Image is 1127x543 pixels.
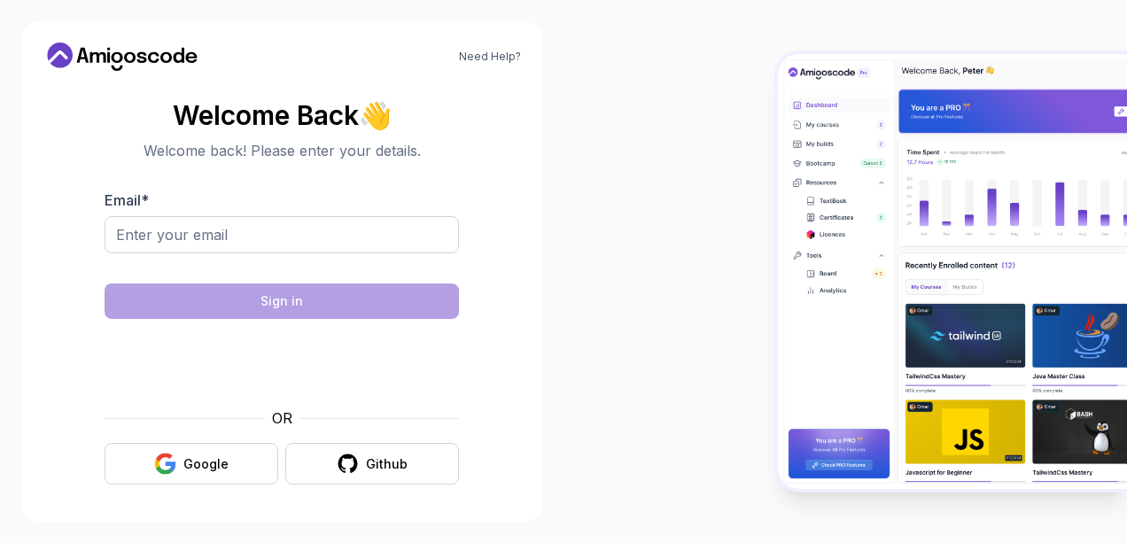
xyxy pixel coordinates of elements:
[105,283,459,319] button: Sign in
[260,292,303,310] div: Sign in
[359,101,392,129] span: 👋
[105,216,459,253] input: Enter your email
[285,443,459,485] button: Github
[105,443,278,485] button: Google
[778,54,1127,488] img: Amigoscode Dashboard
[272,407,292,429] p: OR
[43,43,202,71] a: Home link
[183,455,229,473] div: Google
[105,140,459,161] p: Welcome back! Please enter your details.
[105,191,149,209] label: Email *
[105,101,459,129] h2: Welcome Back
[148,330,416,397] iframe: Widget containing checkbox for hCaptcha security challenge
[459,50,521,64] a: Need Help?
[366,455,408,473] div: Github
